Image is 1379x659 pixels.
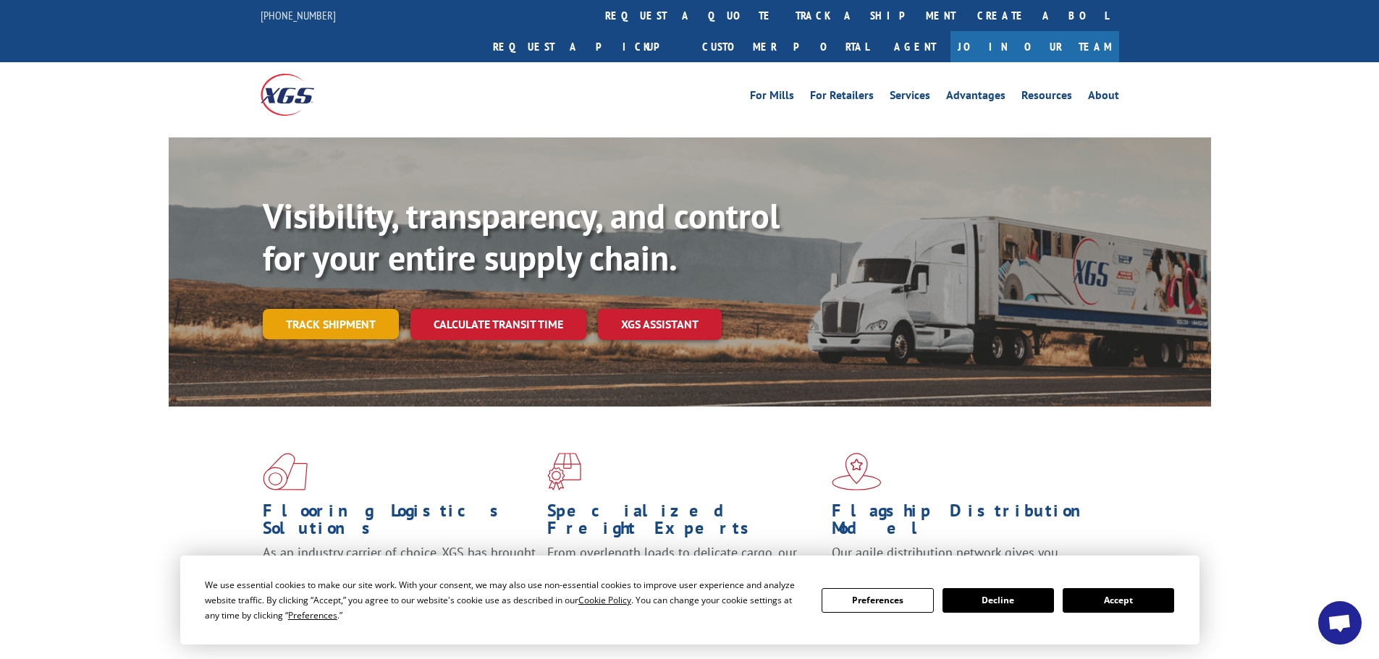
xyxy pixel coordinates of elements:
a: [PHONE_NUMBER] [261,8,336,22]
span: Our agile distribution network gives you nationwide inventory management on demand. [832,544,1098,578]
span: Preferences [288,609,337,621]
div: Open chat [1318,601,1362,645]
span: Cookie Policy [578,594,631,606]
a: For Mills [750,90,794,106]
a: Track shipment [263,309,399,339]
a: Join Our Team [950,31,1119,62]
img: xgs-icon-focused-on-flooring-red [547,453,581,490]
button: Preferences [822,588,933,613]
button: Accept [1063,588,1174,613]
span: As an industry carrier of choice, XGS has brought innovation and dedication to flooring logistics... [263,544,536,595]
a: Calculate transit time [410,309,586,340]
a: Customer Portal [691,31,880,62]
button: Decline [942,588,1054,613]
a: Agent [880,31,950,62]
p: From overlength loads to delicate cargo, our experienced staff knows the best way to move your fr... [547,544,821,608]
div: We use essential cookies to make our site work. With your consent, we may also use non-essential ... [205,577,804,623]
h1: Flagship Distribution Model [832,502,1105,544]
a: Advantages [946,90,1005,106]
div: Cookie Consent Prompt [180,556,1199,645]
a: Resources [1021,90,1072,106]
b: Visibility, transparency, and control for your entire supply chain. [263,193,780,280]
a: For Retailers [810,90,874,106]
a: About [1088,90,1119,106]
a: Services [890,90,930,106]
h1: Specialized Freight Experts [547,502,821,544]
img: xgs-icon-flagship-distribution-model-red [832,453,882,490]
a: XGS ASSISTANT [598,309,722,340]
img: xgs-icon-total-supply-chain-intelligence-red [263,453,308,490]
a: Request a pickup [482,31,691,62]
h1: Flooring Logistics Solutions [263,502,536,544]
